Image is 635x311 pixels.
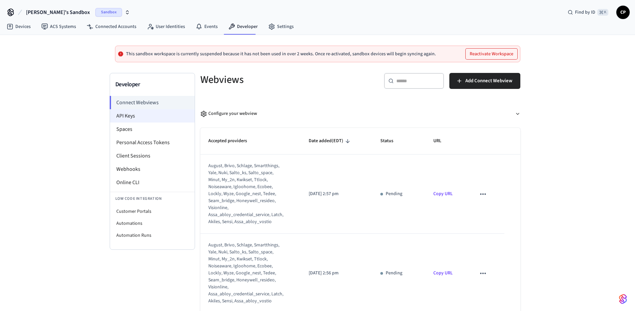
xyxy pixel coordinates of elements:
div: Find by ID⌘ K [562,6,614,18]
span: Status [380,136,402,146]
a: Settings [263,21,299,33]
li: Webhooks [110,162,195,176]
p: [DATE] 2:57 pm [309,190,364,197]
span: Sandbox [95,8,122,17]
h3: Developer [115,80,189,89]
li: Automation Runs [110,229,195,241]
span: Find by ID [575,9,595,16]
a: Copy URL [433,270,453,276]
li: Connect Webviews [110,96,195,109]
span: Accepted providers [208,136,256,146]
li: Spaces [110,123,195,136]
p: This sandbox workspace is currently suspended because it has not been used in over 2 weeks. Once ... [126,51,436,57]
span: ⌘ K [597,9,608,16]
a: Events [190,21,223,33]
a: Connected Accounts [81,21,142,33]
span: Date added(EDT) [309,136,352,146]
button: Reactivate Workspace [466,49,517,59]
button: Add Connect Webview [449,73,520,89]
div: august, brivo, schlage, smartthings, yale, nuki, salto_ks, salto_space, minut, my_2n, kwikset, tt... [208,242,285,305]
img: SeamLogoGradient.69752ec5.svg [619,294,627,304]
a: Devices [1,21,36,33]
button: CP [616,6,630,19]
div: Configure your webview [200,110,257,117]
span: URL [433,136,450,146]
span: [PERSON_NAME]'s Sandbox [26,8,90,16]
li: Automations [110,217,195,229]
li: Online CLI [110,176,195,189]
li: Client Sessions [110,149,195,162]
a: Copy URL [433,190,453,197]
p: Pending [386,190,402,197]
div: august, brivo, schlage, smartthings, yale, nuki, salto_ks, salto_space, minut, my_2n, kwikset, tt... [208,162,285,225]
p: Pending [386,270,402,277]
h5: Webviews [200,73,356,87]
li: Customer Portals [110,205,195,217]
li: Low Code Integration [110,192,195,205]
span: Add Connect Webview [465,77,512,85]
p: [DATE] 2:56 pm [309,270,364,277]
a: ACS Systems [36,21,81,33]
li: Personal Access Tokens [110,136,195,149]
button: Configure your webview [200,105,520,123]
a: User Identities [142,21,190,33]
span: CP [617,6,629,18]
li: API Keys [110,109,195,123]
a: Developer [223,21,263,33]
